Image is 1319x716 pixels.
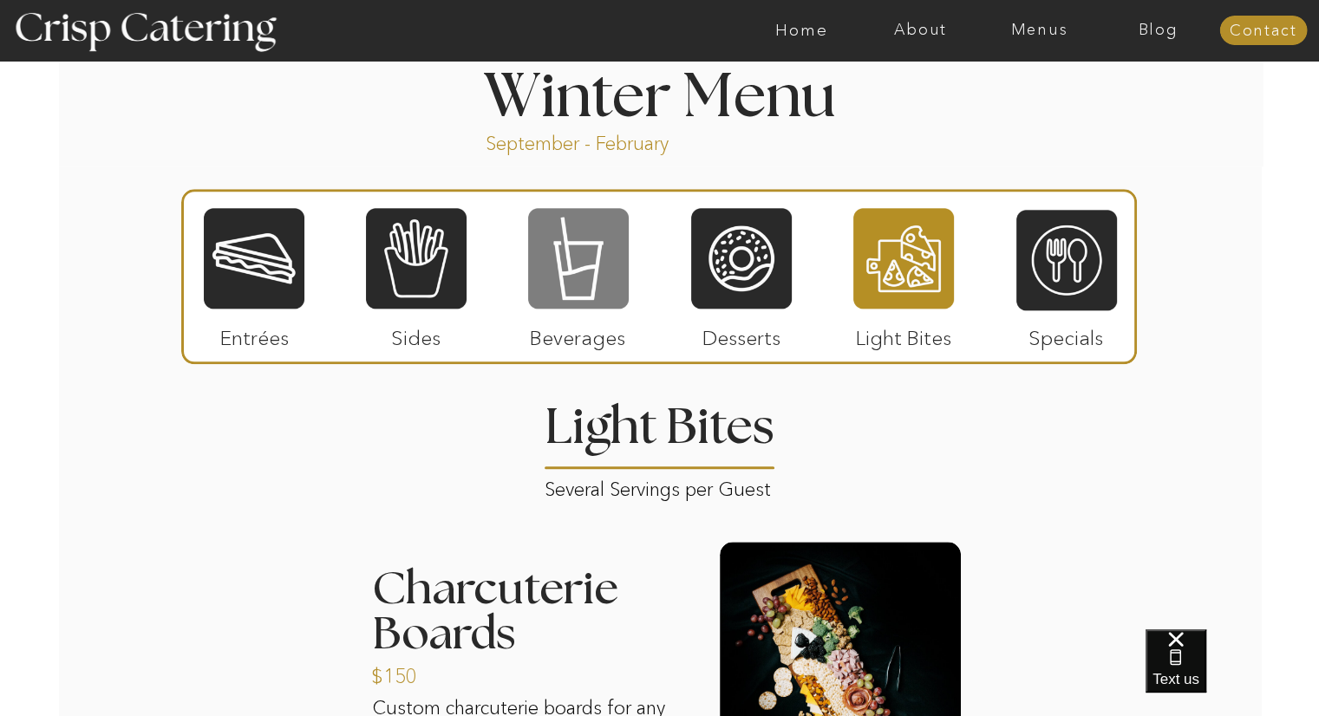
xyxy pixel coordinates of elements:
p: Light Bites [846,309,962,359]
a: Home [742,22,861,39]
p: Several Servings per Guest [545,472,776,492]
p: September - February [486,131,724,151]
h2: Light Bites [539,403,781,437]
a: $150 [371,647,486,697]
a: Menus [980,22,1099,39]
iframe: podium webchat widget bubble [1146,629,1319,716]
a: Blog [1099,22,1218,39]
p: Beverages [520,309,636,359]
h1: Winter Menu [419,68,901,119]
p: Entrées [197,309,312,359]
p: Specials [1009,309,1124,359]
a: Contact [1219,23,1307,40]
p: Sides [358,309,473,359]
h3: Charcuterie Boards [372,567,691,658]
p: Desserts [684,309,800,359]
a: About [861,22,980,39]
